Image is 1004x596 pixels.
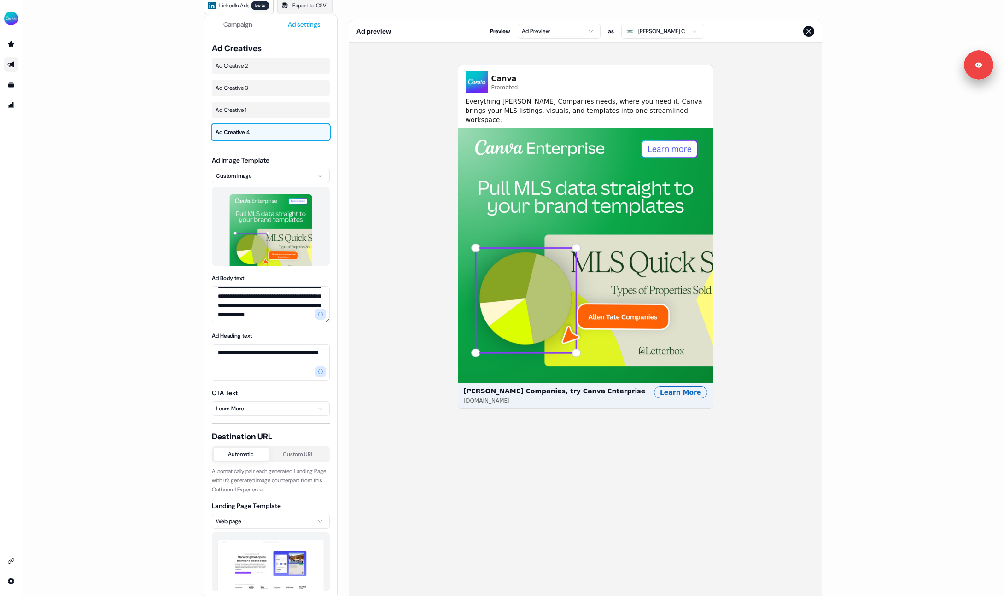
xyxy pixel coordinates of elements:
button: Close preview [803,26,814,37]
button: Automatic [214,448,269,461]
div: Learn More [654,386,707,398]
button: [PERSON_NAME] Companies, try Canva Enterprise[DOMAIN_NAME]Learn More [458,128,713,408]
div: beta [251,1,269,10]
label: Ad Body text [212,275,244,282]
span: Ad settings [288,20,321,29]
span: Ad Creative 4 [216,128,326,137]
span: Ad Creative 3 [216,83,326,93]
span: Ad Creative 2 [216,61,326,70]
label: Landing Page Template [212,502,281,510]
span: Ad Creative 1 [216,105,326,115]
label: Ad Image Template [212,156,269,164]
a: Go to templates [4,77,18,92]
a: Go to integrations [4,574,18,589]
label: CTA Text [212,389,238,397]
span: Destination URL [212,431,330,442]
a: Go to integrations [4,554,18,568]
label: Ad Heading text [212,332,252,339]
span: [PERSON_NAME] Companies, try Canva Enterprise [464,386,646,396]
span: as [608,27,614,36]
span: Preview [490,27,510,36]
span: Ad Creatives [212,43,330,54]
span: Export to CSV [292,1,327,10]
span: Promoted [491,84,518,91]
span: LinkedIn Ads [219,1,249,10]
a: Go to prospects [4,37,18,52]
span: Ad preview [356,27,391,36]
span: [DOMAIN_NAME] [464,397,510,404]
span: Automatically pair each generated Landing Page with it’s generated Image counterpart from this Ou... [212,467,326,493]
a: Go to attribution [4,98,18,112]
button: Custom URL [269,448,328,461]
span: Campaign [223,20,252,29]
span: Canva [491,73,518,84]
span: Everything [PERSON_NAME] Companies needs, where you need it. Canva brings your MLS listings, visu... [466,97,706,124]
a: Go to outbound experience [4,57,18,72]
